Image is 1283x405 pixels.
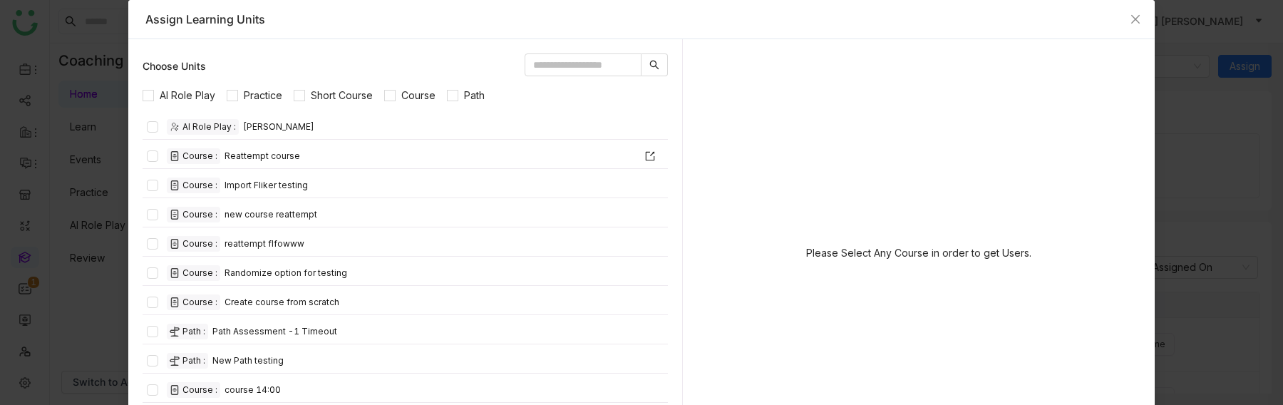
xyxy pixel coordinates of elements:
div: reattempt flfowww [167,236,304,252]
div: Assign Learning Units [145,11,1138,27]
div: New Path testing [167,353,284,369]
div: Course : [167,382,220,398]
div: Course : [167,265,220,281]
div: Path Assessment -1 Timeout [167,324,337,339]
img: create-new-course.svg [170,151,180,161]
img: create-new-course.svg [170,385,180,395]
span: Practice [238,88,288,103]
div: Import Fliker testing [167,178,308,193]
span: Short Course [305,88,378,103]
img: role-play.svg [170,122,180,132]
div: Course : [167,294,220,310]
img: create-new-course.svg [170,239,180,249]
img: create-new-path.svg [170,327,180,337]
img: create-new-course.svg [170,180,180,190]
div: Path : [167,353,208,369]
div: Course : [167,236,220,252]
div: course 14:00 [167,382,281,398]
div: AI Role Play : [167,119,239,135]
img: create-new-course.svg [170,297,180,307]
img: create-new-course.svg [170,268,180,278]
span: Path [458,88,490,103]
div: Course : [167,178,220,193]
span: Course [396,88,441,103]
div: [PERSON_NAME] [167,119,314,135]
div: Create course from scratch [167,294,339,310]
span: AI Role Play [154,88,221,103]
img: create-new-course.svg [170,210,180,220]
div: Randomize option for testing [167,265,347,281]
div: Path : [167,324,208,339]
div: Course : [167,148,220,164]
img: create-new-path.svg [170,356,180,366]
div: Course : [167,207,220,222]
div: Choose Units [143,58,206,74]
div: new course reattempt [167,207,317,222]
div: Reattempt course [167,148,300,164]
